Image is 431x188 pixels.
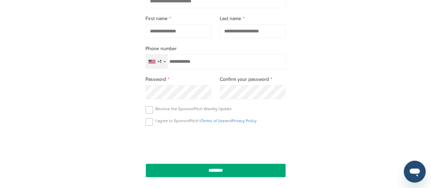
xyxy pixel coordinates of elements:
[404,161,426,183] iframe: Button to launch messaging window
[201,118,225,123] a: Terms of Use
[146,55,168,69] div: Selected country
[145,45,286,53] label: Phone number
[155,118,257,124] p: I agree to SponsorPitch’s and
[145,15,212,23] label: First name
[157,59,161,64] div: +1
[220,15,286,23] label: Last name
[220,76,286,83] label: Confirm your password
[232,118,257,123] a: Privacy Policy
[145,76,212,83] label: Password
[155,106,232,112] p: Receive the SponsorPitch Weekly Update
[177,133,255,154] iframe: reCAPTCHA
